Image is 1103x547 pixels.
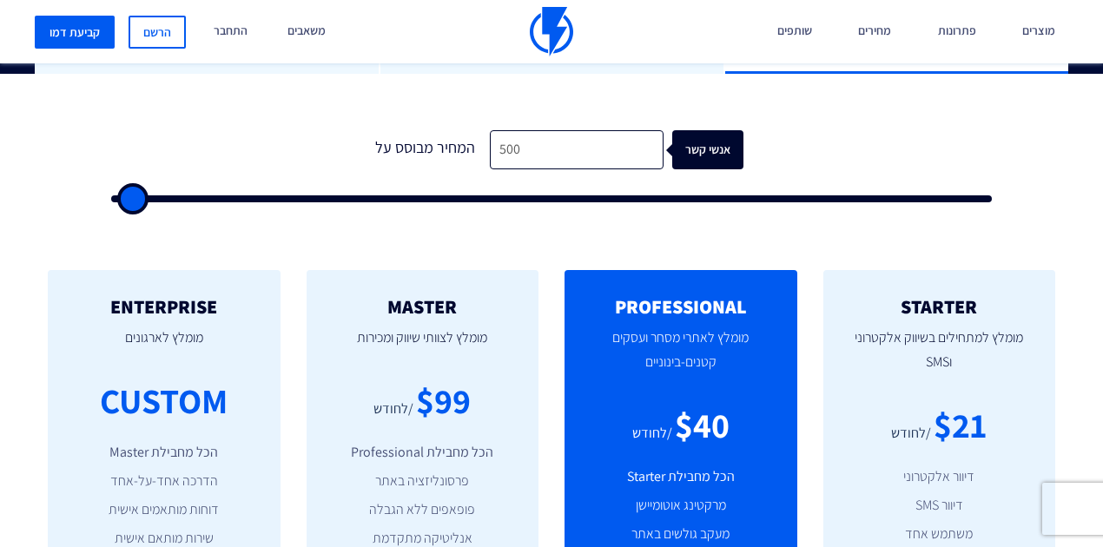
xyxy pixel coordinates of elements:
[100,376,228,425] div: CUSTOM
[632,424,672,444] div: /לחודש
[333,471,513,491] li: פרסונליזציה באתר
[74,317,254,376] p: מומלץ לארגונים
[35,16,115,49] a: קביעת דמו
[849,496,1030,516] li: דיוור SMS
[591,496,771,516] li: מרקטינג אוטומיישן
[891,424,931,444] div: /לחודש
[849,524,1030,544] li: משתמש אחד
[360,130,490,169] div: המחיר מבוסס על
[74,500,254,520] li: דוחות מותאמים אישית
[681,130,752,169] div: אנשי קשר
[591,317,771,400] p: מומלץ לאתרי מסחר ועסקים קטנים-בינוניים
[129,16,186,49] a: הרשם
[74,471,254,491] li: הדרכה אחד-על-אחד
[74,443,254,463] li: הכל מחבילת Master
[74,296,254,317] h2: ENTERPRISE
[849,296,1030,317] h2: STARTER
[591,524,771,544] li: מעקב גולשים באתר
[934,400,987,450] div: $21
[373,399,413,419] div: /לחודש
[416,376,471,425] div: $99
[675,400,730,450] div: $40
[333,296,513,317] h2: MASTER
[591,296,771,317] h2: PROFESSIONAL
[333,317,513,376] p: מומלץ לצוותי שיווק ומכירות
[849,467,1030,487] li: דיוור אלקטרוני
[849,317,1030,400] p: מומלץ למתחילים בשיווק אלקטרוני וSMS
[591,467,771,487] li: הכל מחבילת Starter
[333,443,513,463] li: הכל מחבילת Professional
[333,500,513,520] li: פופאפים ללא הגבלה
